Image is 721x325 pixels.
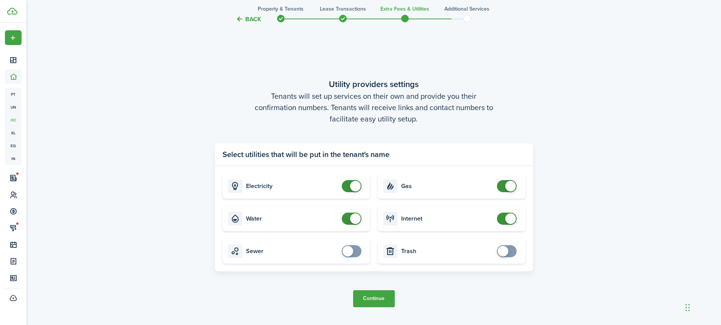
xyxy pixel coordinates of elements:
[215,78,533,90] wizard-step-header-title: Utility providers settings
[444,5,489,13] h3: Additional Services
[320,5,366,13] h3: Lease Transactions
[7,8,17,15] img: TenantCloud
[246,248,338,255] card-title: Sewer
[5,88,22,101] a: pt
[380,5,429,13] h3: Extra fees & Utilities
[5,139,22,152] a: eq
[246,183,338,190] card-title: Electricity
[401,183,493,190] card-title: Gas
[215,90,533,124] wizard-step-header-description: Tenants will set up services on their own and provide you their confirmation numbers. Tenants wil...
[258,5,304,13] h3: Property & Tenants
[353,290,395,307] button: Continue
[401,215,493,222] card-title: Internet
[5,114,22,126] a: oc
[401,248,493,255] card-title: Trash
[246,215,338,222] card-title: Water
[236,15,261,23] button: Back
[5,126,22,139] a: kl
[595,243,721,325] iframe: Chat Widget
[5,152,22,165] a: in
[223,149,389,160] panel-main-title: Select utilities that will be put in the tenant's name
[685,296,690,319] div: Drag
[5,101,22,114] a: un
[5,30,22,45] button: Open menu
